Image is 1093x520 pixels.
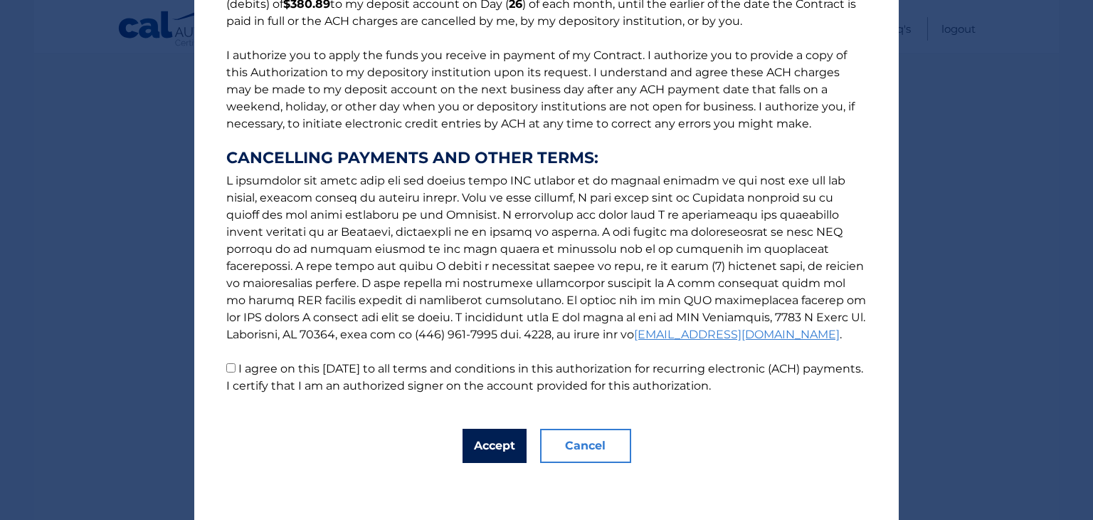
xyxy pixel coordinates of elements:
button: Cancel [540,429,631,463]
button: Accept [463,429,527,463]
label: I agree on this [DATE] to all terms and conditions in this authorization for recurring electronic... [226,362,863,392]
a: [EMAIL_ADDRESS][DOMAIN_NAME] [634,328,840,341]
strong: CANCELLING PAYMENTS AND OTHER TERMS: [226,150,867,167]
